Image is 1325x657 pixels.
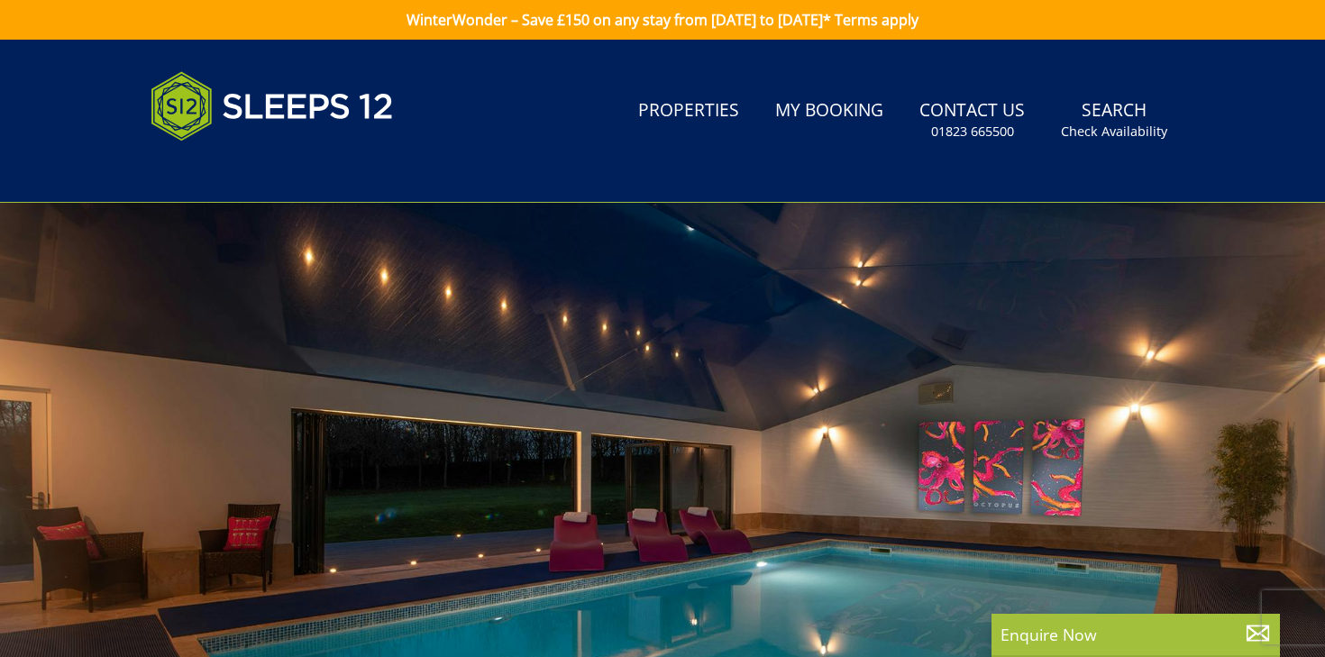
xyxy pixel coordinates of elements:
a: Properties [631,91,746,132]
a: Contact Us01823 665500 [912,91,1032,150]
iframe: Customer reviews powered by Trustpilot [142,162,331,178]
img: Sleeps 12 [151,61,394,151]
small: 01823 665500 [931,123,1014,141]
a: My Booking [768,91,891,132]
small: Check Availability [1061,123,1167,141]
a: SearchCheck Availability [1054,91,1174,150]
p: Enquire Now [1001,623,1271,646]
